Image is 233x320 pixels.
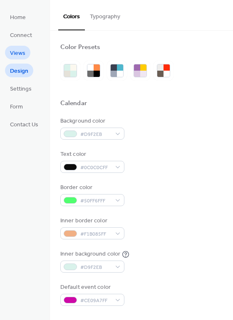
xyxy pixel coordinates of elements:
a: Home [5,10,31,24]
div: Inner border color [60,217,123,225]
span: Connect [10,31,32,40]
div: Background color [60,117,123,126]
span: #D9F2EB [80,130,111,139]
a: Contact Us [5,117,43,131]
div: Inner background color [60,250,120,258]
span: Contact Us [10,121,38,129]
div: Text color [60,150,123,159]
div: Color Presets [60,43,100,52]
a: Connect [5,28,37,42]
span: #F1B085FF [80,230,111,239]
div: Default event color [60,283,123,292]
a: Form [5,99,28,113]
span: Design [10,67,28,76]
span: #50FF6FFF [80,197,111,205]
span: #D9F2EB [80,263,111,272]
div: Calendar [60,99,87,108]
a: Views [5,46,30,59]
a: Design [5,64,33,77]
span: #CE09A7FF [80,296,111,305]
span: Home [10,13,26,22]
span: Views [10,49,25,58]
div: Border color [60,183,123,192]
span: Form [10,103,23,111]
a: Settings [5,81,37,95]
span: #0C0C0CFF [80,163,111,172]
span: Settings [10,85,32,94]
